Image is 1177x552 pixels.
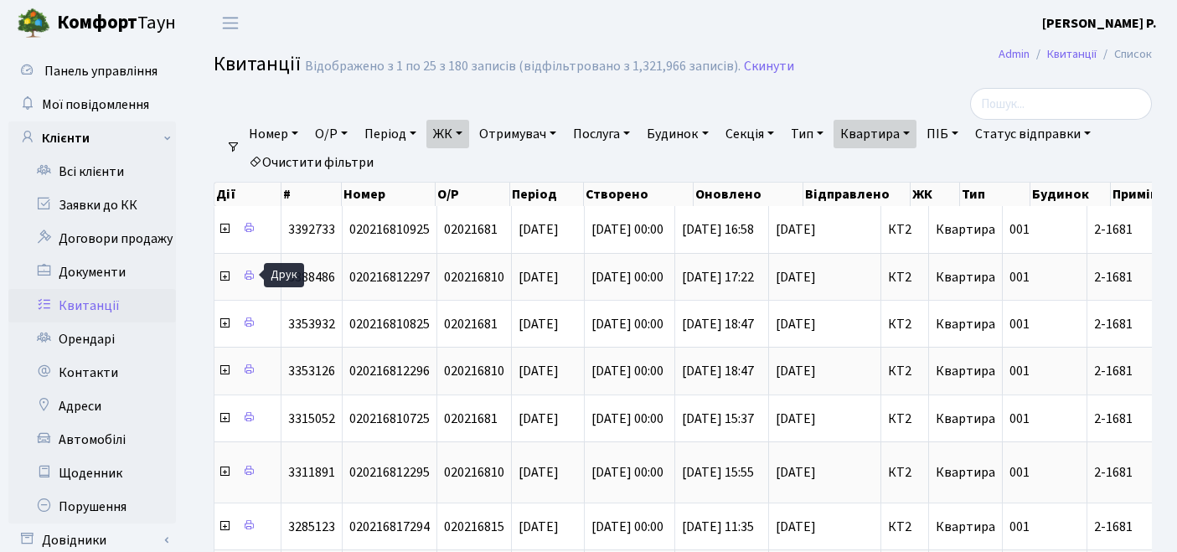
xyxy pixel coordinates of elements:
[888,223,921,236] span: КТ2
[288,315,335,333] span: 3353932
[209,9,251,37] button: Переключити навігацію
[1009,518,1030,536] span: 001
[999,45,1030,63] a: Admin
[281,183,342,206] th: #
[214,49,301,79] span: Квитанції
[444,362,504,380] span: 020216810
[519,268,559,286] span: [DATE]
[591,315,663,333] span: [DATE] 00:00
[776,271,874,284] span: [DATE]
[1009,315,1030,333] span: 001
[8,222,176,255] a: Договори продажу
[426,120,469,148] a: ЖК
[682,362,754,380] span: [DATE] 18:47
[1042,14,1157,33] b: [PERSON_NAME] Р.
[834,120,916,148] a: Квартира
[784,120,830,148] a: Тип
[776,466,874,479] span: [DATE]
[349,315,430,333] span: 020216810825
[920,120,965,148] a: ПІБ
[936,410,995,428] span: Квартира
[936,518,995,536] span: Квартира
[776,223,874,236] span: [DATE]
[888,364,921,378] span: КТ2
[936,362,995,380] span: Квартира
[519,518,559,536] span: [DATE]
[349,463,430,482] span: 020216812295
[444,220,498,239] span: 02021681
[682,410,754,428] span: [DATE] 15:37
[694,183,803,206] th: Оновлено
[510,183,584,206] th: Період
[1009,463,1030,482] span: 001
[358,120,423,148] a: Період
[682,518,754,536] span: [DATE] 11:35
[57,9,137,36] b: Комфорт
[719,120,781,148] a: Секція
[444,410,498,428] span: 02021681
[8,121,176,155] a: Клієнти
[288,518,335,536] span: 3285123
[803,183,910,206] th: Відправлено
[349,220,430,239] span: 020216810925
[1097,45,1152,64] li: Список
[8,423,176,457] a: Автомобілі
[8,356,176,389] a: Контакти
[349,410,430,428] span: 020216810725
[519,315,559,333] span: [DATE]
[591,463,663,482] span: [DATE] 00:00
[305,59,741,75] div: Відображено з 1 по 25 з 180 записів (відфільтровано з 1,321,966 записів).
[8,322,176,356] a: Орендарі
[349,362,430,380] span: 020216812296
[936,463,995,482] span: Квартира
[640,120,715,148] a: Будинок
[936,220,995,239] span: Квартира
[1030,183,1111,206] th: Будинок
[591,410,663,428] span: [DATE] 00:00
[519,220,559,239] span: [DATE]
[519,463,559,482] span: [DATE]
[911,183,961,206] th: ЖК
[1009,410,1030,428] span: 001
[970,88,1152,120] input: Пошук...
[519,362,559,380] span: [DATE]
[214,183,281,206] th: Дії
[264,263,304,287] div: Друк
[57,9,176,38] span: Таун
[44,62,157,80] span: Панель управління
[682,268,754,286] span: [DATE] 17:22
[8,255,176,289] a: Документи
[888,412,921,426] span: КТ2
[682,463,754,482] span: [DATE] 15:55
[776,520,874,534] span: [DATE]
[8,490,176,524] a: Порушення
[8,457,176,490] a: Щоденник
[888,271,921,284] span: КТ2
[8,88,176,121] a: Мої повідомлення
[960,183,1030,206] th: Тип
[17,7,50,40] img: logo.png
[744,59,794,75] a: Скинути
[1009,268,1030,286] span: 001
[8,188,176,222] a: Заявки до КК
[288,268,335,286] span: 3388486
[1009,220,1030,239] span: 001
[436,183,509,206] th: О/Р
[591,362,663,380] span: [DATE] 00:00
[776,364,874,378] span: [DATE]
[288,410,335,428] span: 3315052
[519,410,559,428] span: [DATE]
[1042,13,1157,34] a: [PERSON_NAME] Р.
[973,37,1177,72] nav: breadcrumb
[682,220,754,239] span: [DATE] 16:58
[591,268,663,286] span: [DATE] 00:00
[288,220,335,239] span: 3392733
[888,317,921,331] span: КТ2
[444,315,498,333] span: 02021681
[308,120,354,148] a: О/Р
[584,183,694,206] th: Створено
[776,317,874,331] span: [DATE]
[288,463,335,482] span: 3311891
[936,268,995,286] span: Квартира
[682,315,754,333] span: [DATE] 18:47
